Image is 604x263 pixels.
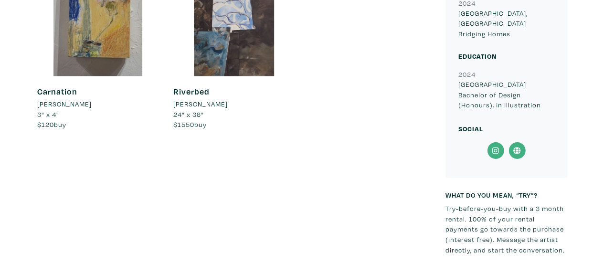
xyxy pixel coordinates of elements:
span: buy [173,120,206,129]
span: 3" x 4" [37,110,59,119]
h6: What do you mean, “try”? [445,190,567,199]
p: [GEOGRAPHIC_DATA], [GEOGRAPHIC_DATA] Bridging Homes [458,8,554,39]
small: Education [458,52,497,61]
li: [PERSON_NAME] [37,99,92,109]
span: buy [37,120,66,129]
small: 2024 [458,70,476,79]
a: Carnation [37,86,77,97]
span: $120 [37,120,54,129]
a: [PERSON_NAME] [37,99,159,109]
p: [GEOGRAPHIC_DATA] Bachelor of Design (Honours), in Illustration [458,79,554,110]
p: Try-before-you-buy with a 3 month rental. 100% of your rental payments go towards the purchase (i... [445,203,567,254]
small: Social [458,124,483,133]
li: [PERSON_NAME] [173,99,227,109]
span: 24" x 36" [173,110,203,119]
a: [PERSON_NAME] [173,99,295,109]
a: Riverbed [173,86,209,97]
span: $1550 [173,120,194,129]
